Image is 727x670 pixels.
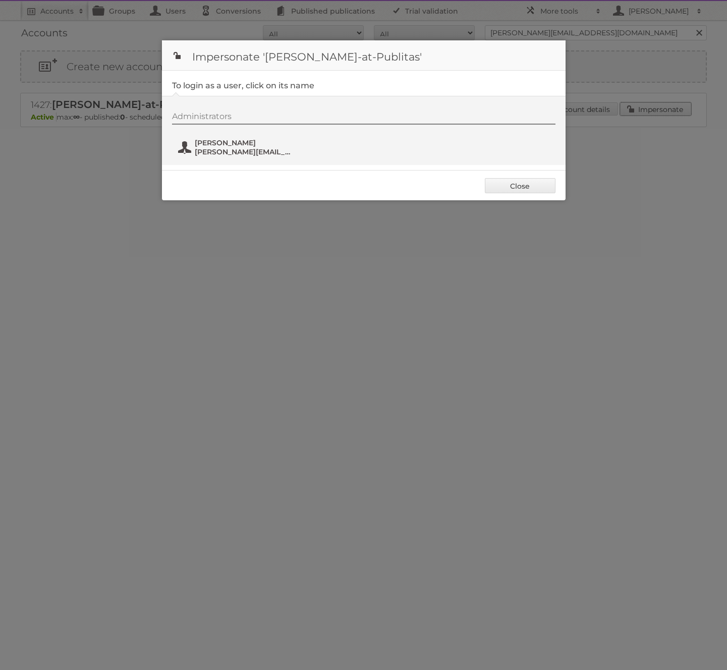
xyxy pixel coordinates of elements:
h1: Impersonate '[PERSON_NAME]-at-Publitas' [162,40,566,71]
legend: To login as a user, click on its name [172,81,314,90]
a: Close [485,178,555,193]
button: [PERSON_NAME] [PERSON_NAME][EMAIL_ADDRESS][DOMAIN_NAME] [177,137,296,157]
div: Administrators [172,111,555,125]
span: [PERSON_NAME][EMAIL_ADDRESS][DOMAIN_NAME] [195,147,293,156]
span: [PERSON_NAME] [195,138,293,147]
